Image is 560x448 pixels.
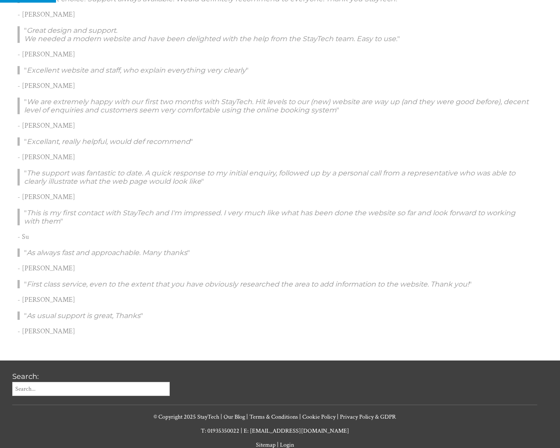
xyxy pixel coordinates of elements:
[299,413,301,421] span: |
[27,311,140,320] em: As usual support is great, Thanks
[24,26,532,43] p: " "
[24,169,515,185] em: The support was fantastic to date. A quick response to my initial enquiry, followed up by a perso...
[17,327,532,336] p: - [PERSON_NAME]
[24,209,532,225] p: " "
[17,295,532,304] p: - [PERSON_NAME]
[17,10,532,19] p: - [PERSON_NAME]
[24,137,532,146] p: " "
[246,413,248,421] span: |
[17,121,532,130] p: - [PERSON_NAME]
[220,413,222,421] span: |
[24,280,532,288] p: " "
[12,372,170,381] h3: Search:
[17,192,532,202] p: - [PERSON_NAME]
[27,137,190,146] em: Excellant, really helpful, would def recommend
[337,413,339,421] span: |
[24,98,528,114] em: We are extremely happy with our first two months with StayTech. Hit levels to our (new) website a...
[24,66,532,74] p: " "
[12,382,170,396] input: Search...
[340,413,396,421] a: Privacy Policy & GDPR
[24,209,515,225] em: This is my first contact with StayTech and I'm impressed. I very much like what has been done the...
[201,427,239,435] a: T: 01935350022
[24,248,532,257] p: " "
[154,413,219,421] a: © Copyright 2025 StayTech
[27,66,246,74] em: Excellent website and staff, who explain everything very clearly
[17,81,532,91] p: - [PERSON_NAME]
[17,50,532,59] p: - [PERSON_NAME]
[17,264,532,273] p: - [PERSON_NAME]
[224,413,245,421] a: Our Blog
[241,427,242,435] span: |
[27,248,187,257] em: As always fast and approachable. Many thanks
[24,26,397,43] em: Great design and support. We needed a modern website and have been delighted with the help from t...
[27,280,469,288] em: First class service, even to the extent that you have obviously researched the area to add inform...
[17,153,532,162] p: - [PERSON_NAME]
[24,311,532,320] p: " "
[244,427,349,435] a: E: [EMAIL_ADDRESS][DOMAIN_NAME]
[24,98,532,114] p: " "
[249,413,298,421] a: Terms & Conditions
[302,413,336,421] a: Cookie Policy
[24,169,532,185] p: " "
[17,232,532,241] p: - Su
